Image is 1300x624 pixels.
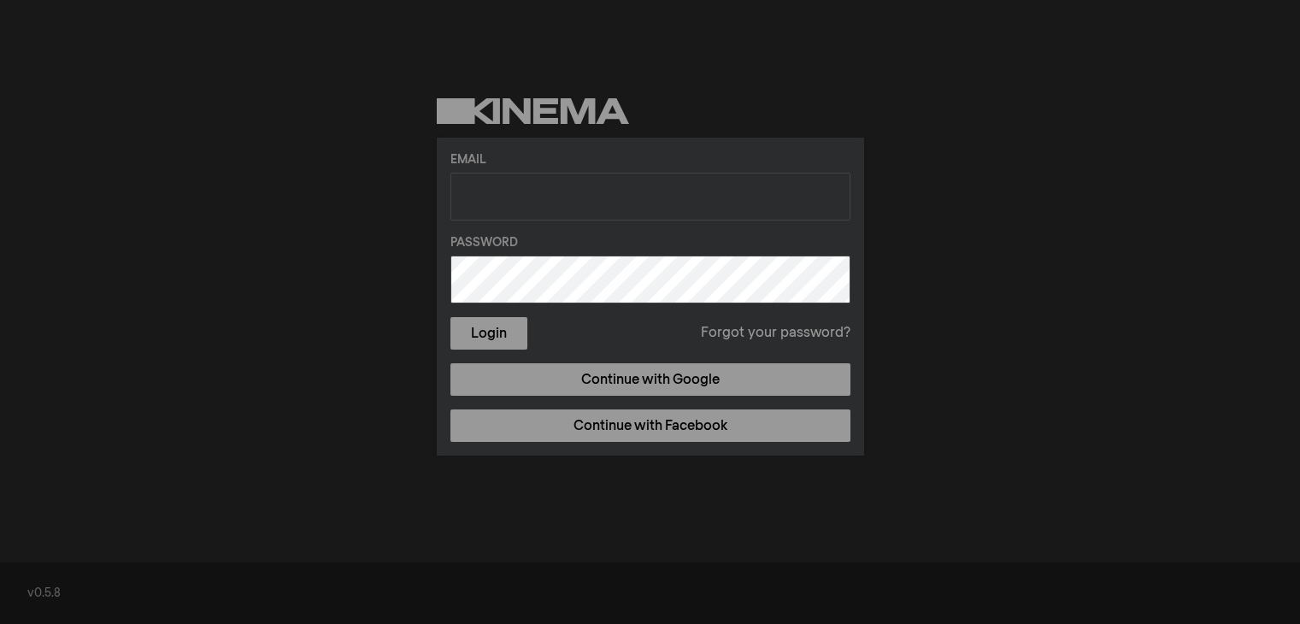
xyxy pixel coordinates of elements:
button: Login [450,317,527,350]
div: v0.5.8 [27,585,1273,603]
label: Password [450,234,850,252]
a: Continue with Facebook [450,409,850,442]
label: Email [450,151,850,169]
a: Continue with Google [450,363,850,396]
a: Forgot your password? [701,323,850,344]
